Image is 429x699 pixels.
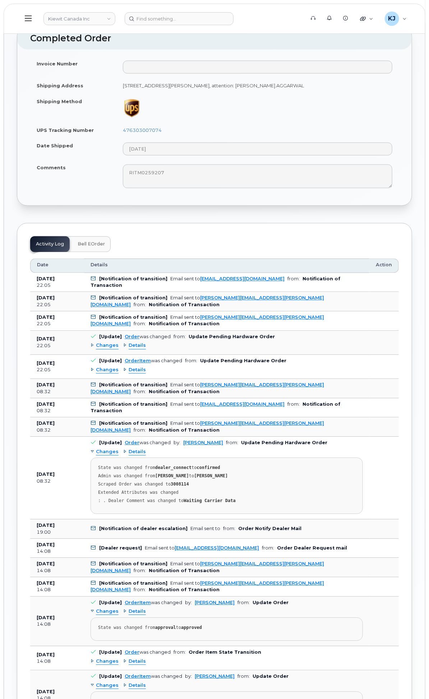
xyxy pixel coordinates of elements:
span: Changes [96,682,119,689]
b: Update Pending Hardware Order [241,440,327,446]
div: Email sent to [91,561,324,573]
div: Kobe Justice [380,12,412,26]
b: [DATE] [37,276,55,282]
a: 476303007074 [123,128,162,133]
b: [DATE] [37,615,55,621]
div: 14:08 [37,548,78,555]
span: from: [223,526,235,532]
a: OrderItem [125,358,151,364]
span: from: [262,546,274,551]
span: Changes [96,449,119,456]
div: was changed [125,600,182,606]
strong: confirmed [197,465,220,470]
a: [PERSON_NAME] [195,674,235,679]
span: Changes [96,658,119,665]
span: Details [129,449,146,456]
img: ups-065b5a60214998095c38875261380b7f924ec8f6fe06ec167ae1927634933c50.png [123,98,141,118]
b: [Notification of transition] [99,561,167,567]
a: [EMAIL_ADDRESS][DOMAIN_NAME] [175,546,259,551]
span: from: [174,650,186,655]
label: Shipping Method [37,98,82,105]
div: 14:08 [37,621,78,628]
div: 22:05 [37,302,78,308]
span: from: [134,321,146,327]
span: by: [185,674,192,679]
div: 08:32 [37,389,78,395]
span: Date [37,262,49,268]
b: Notification of Transaction [149,302,220,308]
b: [DATE] [37,523,55,528]
a: [PERSON_NAME][EMAIL_ADDRESS][PERSON_NAME][DOMAIN_NAME] [91,581,324,593]
b: [Dealer request] [99,546,142,551]
strong: approved [181,625,202,630]
a: [EMAIL_ADDRESS][DOMAIN_NAME] [200,276,285,282]
b: Update Pending Hardware Order [200,358,286,364]
b: [Notification of transition] [99,382,167,388]
b: Notification of Transaction [149,321,220,327]
span: from: [174,334,186,340]
span: from: [134,587,146,593]
a: [PERSON_NAME][EMAIL_ADDRESS][PERSON_NAME][DOMAIN_NAME] [91,315,324,327]
label: UPS Tracking Number [37,127,94,134]
b: [DATE] [37,472,55,477]
a: [PERSON_NAME][EMAIL_ADDRESS][PERSON_NAME][DOMAIN_NAME] [91,421,324,433]
b: [Update] [99,334,122,340]
b: Notification of Transaction [149,428,220,433]
span: from: [134,302,146,308]
a: [PERSON_NAME][EMAIL_ADDRESS][PERSON_NAME][DOMAIN_NAME] [91,561,324,573]
span: from: [287,402,300,407]
span: Details [129,342,146,349]
label: Date Shipped [37,143,73,150]
b: Notification of Transaction [149,389,220,395]
span: by: [185,600,192,606]
b: [Update] [99,358,122,364]
label: Shipping Address [37,83,83,89]
b: [DATE] [37,421,55,426]
b: [DATE] [37,561,55,567]
span: Changes [96,608,119,615]
div: Quicklinks [355,12,378,26]
a: Kiewit Canada Inc [43,12,115,25]
b: [Update] [99,440,122,446]
b: [DATE] [37,336,55,342]
div: 14:08 [37,658,78,665]
textarea: RITM0259207 [123,165,392,188]
span: KJ [388,14,396,23]
label: Comments [37,165,66,171]
iframe: Messenger Launcher [398,668,424,694]
b: [Notification of transition] [99,581,167,586]
strong: dealer_connect [155,465,192,470]
div: Email sent to [170,402,285,407]
a: Order [125,334,139,340]
b: Order Dealer Request mail [277,546,347,551]
div: was changed [125,440,171,446]
b: [Notification of transition] [99,276,167,282]
div: Email sent to [145,546,259,551]
span: from: [134,389,146,395]
div: Scraped Order was changed to [98,482,355,487]
a: [PERSON_NAME] [183,440,223,446]
b: [Notification of transition] [99,295,167,301]
div: was changed [125,674,182,679]
td: [STREET_ADDRESS][PERSON_NAME], attention: [PERSON_NAME].AGGARWAL [116,78,399,94]
span: from: [134,428,146,433]
a: Order [125,650,139,655]
div: Email sent to [91,315,324,327]
div: Email sent to [91,382,324,394]
span: Changes [96,367,119,374]
span: Bell eOrder [78,242,105,247]
b: [DATE] [37,402,55,407]
div: 22:05 [37,321,78,327]
b: Update Order [253,674,289,679]
div: State was changed from to [98,625,355,631]
strong: [PERSON_NAME] [194,474,228,479]
span: Details [129,367,146,374]
a: [PERSON_NAME][EMAIL_ADDRESS][PERSON_NAME][DOMAIN_NAME] [91,382,324,394]
div: State was changed from to [98,465,355,471]
div: Email sent to [91,581,324,593]
div: Admin was changed from to [98,474,355,479]
span: Details [91,262,108,268]
a: [PERSON_NAME] [195,600,235,606]
div: Email sent to [91,295,324,307]
div: was changed [125,358,182,364]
